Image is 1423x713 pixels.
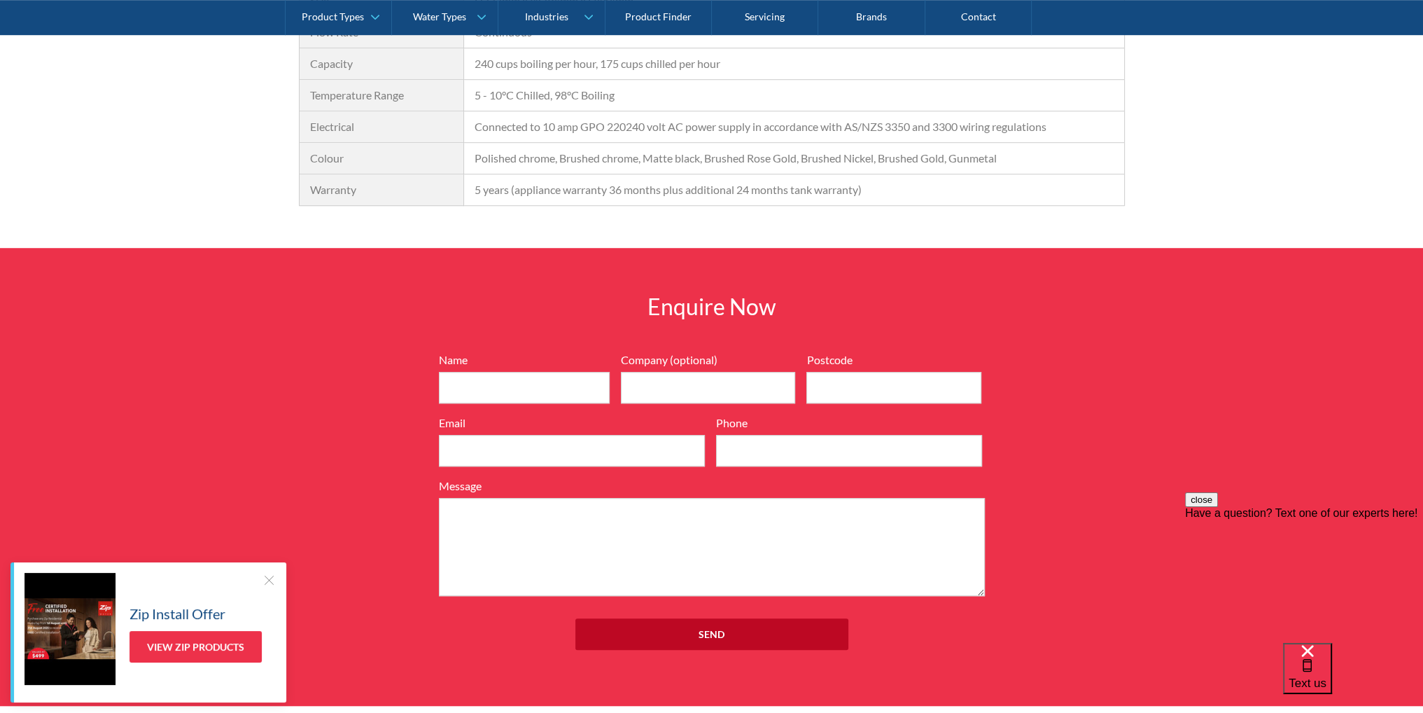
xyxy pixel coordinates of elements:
div: Connected to 10 amp GPO 220240 volt AC power supply in accordance with AS/NZS 3350 and 3300 wirin... [475,118,1113,135]
img: Zip Install Offer [24,573,115,685]
input: Send [575,618,848,650]
div: 5 years (appliance warranty 36 months plus additional 24 months tank warranty) [475,181,1113,198]
div: Warranty [310,181,454,198]
iframe: podium webchat widget bubble [1283,643,1423,713]
label: Company (optional) [621,352,796,368]
form: Full Width Form [432,352,992,664]
div: Electrical [310,118,454,135]
label: Postcode [806,352,981,368]
div: Capacity [310,55,454,72]
h2: Enquire Now [509,290,915,324]
div: Product Types [302,11,364,23]
div: Temperature Range [310,87,454,104]
label: Email [439,415,705,431]
iframe: podium webchat widget prompt [1185,492,1423,660]
a: View Zip Products [129,631,262,663]
div: Industries [524,11,568,23]
label: Name [439,352,610,368]
div: Colour [310,150,454,167]
div: 240 cups boiling per hour, 175 cups chilled per hour [475,55,1113,72]
h5: Zip Install Offer [129,603,225,624]
div: Polished chrome, Brushed chrome, Matte black, Brushed Rose Gold, Brushed Nickel, Brushed Gold, Gu... [475,150,1113,167]
div: 5 - 10°C Chilled, 98°C Boiling [475,87,1113,104]
label: Message [439,478,985,494]
label: Phone [716,415,982,431]
div: Water Types [413,11,466,23]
